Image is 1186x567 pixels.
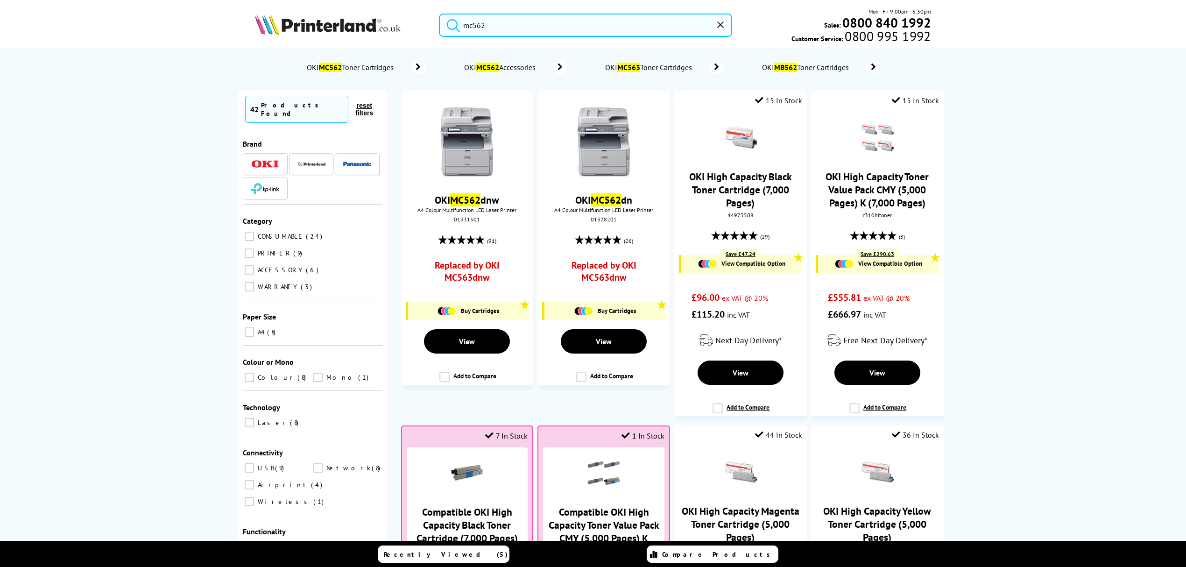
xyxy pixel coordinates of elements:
[662,550,775,559] span: Compare Products
[313,463,323,473] input: Network 8
[275,464,286,472] span: 9
[319,63,342,72] mark: MC562
[243,357,294,367] span: Colour or Mono
[290,418,301,427] span: 8
[826,170,929,209] a: OKI High Capacity Toner Value Pack CMY (5,000 Pages) K (7,000 Pages)
[255,464,274,472] span: USB
[679,327,802,354] div: modal_delivery
[843,32,931,41] span: 0800 995 1992
[892,96,939,105] div: 15 In Stock
[624,232,633,250] span: (26)
[861,121,894,154] img: OKI-c310hitoner-Small.gif
[301,283,314,291] span: 3
[372,464,382,472] span: 8
[255,497,312,506] span: Wireless
[849,403,906,421] label: Add to Compare
[843,335,927,346] span: Free Next Day Delivery*
[251,183,279,194] img: TP-Link
[358,373,371,382] span: 1
[297,162,325,166] img: Printerland
[293,249,304,257] span: 9
[250,105,259,114] span: 42
[324,373,357,382] span: Mono
[243,216,272,226] span: Category
[561,329,647,354] a: View
[598,307,636,315] span: Buy Cartridges
[604,61,724,74] a: OKIMC563Toner Cartridges
[761,61,881,74] a: OKIMB562Toner Cartridges
[459,337,475,346] span: View
[682,504,799,544] a: OKI High Capacity Magenta Toner Cartridge (5,000 Pages)
[828,308,861,320] span: £666.97
[824,21,841,29] span: Sales:
[823,504,931,544] a: OKI High Capacity Yellow Toner Cartridge (5,000 Pages)
[255,373,296,382] span: Colour
[324,464,371,472] span: Network
[621,431,664,440] div: 1 In Stock
[727,310,750,319] span: inc VAT
[698,361,784,385] a: View
[435,193,499,206] a: OKIMC562dnw
[686,260,797,268] a: View Compatible Option
[892,430,939,439] div: 36 In Stock
[245,327,254,337] input: A4 8
[297,373,308,382] span: 8
[834,361,920,385] a: View
[647,546,778,563] a: Compare Products
[823,260,934,268] a: View Compatible Option
[869,368,885,377] span: View
[724,121,757,154] img: OKI-44973508-Small.gif
[899,228,905,246] span: (3)
[432,107,502,177] img: oki-mc562-front-small.jpg
[733,368,748,377] span: View
[267,328,278,336] span: 8
[451,457,483,489] img: K15682ZA-small.gif
[413,307,524,315] a: Buy Cartridges
[724,456,757,489] img: OKI-44469723-Small.gif
[761,63,853,72] span: OKI Toner Cartridges
[549,307,660,315] a: Buy Cartridges
[587,457,620,489] img: oki-c310-compat-bundle-small.png
[245,463,254,473] input: USB 9
[868,7,931,16] span: Mon - Fri 9:00am - 5:30pm
[863,293,910,303] span: ex VAT @ 20%
[828,291,861,304] span: £555.81
[348,101,380,117] button: reset filters
[261,101,343,118] div: Products Found
[461,307,499,315] span: Buy Cartridges
[245,418,254,427] input: Laser 8
[306,61,425,74] a: OKIMC562Toner Cartridges
[243,527,286,536] span: Functionality
[463,63,540,72] span: OKI Accessories
[243,139,262,149] span: Brand
[251,160,279,168] img: OKI
[406,206,529,213] span: A4 Colour Multifunction LED Laser Printer
[255,232,305,241] span: CONSUMABLE
[450,193,480,206] mark: MC562
[689,170,792,209] a: OKI High Capacity Black Toner Cartridge (7,000 Pages)
[818,212,936,219] div: c310hitoner
[591,193,621,206] mark: MC562
[576,372,633,390] label: Add to Compare
[841,18,931,27] a: 0800 840 1992
[343,162,371,166] img: Panasonic
[255,283,300,291] span: WARRANTY
[721,249,760,259] div: Save £47.24
[713,403,769,421] label: Add to Compare
[245,480,254,489] input: Airprint 4
[698,260,717,268] img: Cartridges
[760,228,769,246] span: (19)
[617,63,640,72] mark: MC563
[245,232,254,241] input: CONSUMABLE 24
[774,63,797,72] mark: MB562
[255,14,401,35] img: Printerland Logo
[755,430,802,439] div: 44 In Stock
[549,505,659,558] a: Compatible OKI High Capacity Toner Value Pack CMY (5,000 Pages) K (7,000 Pages)
[816,327,939,354] div: modal_delivery
[858,260,922,268] span: View Compatible Option
[596,337,612,346] span: View
[692,308,725,320] span: £115.20
[542,206,665,213] span: A4 Colour Multifunction LED Laser Printer
[245,282,254,291] input: WARRANTY 3
[842,14,931,31] b: 0800 840 1992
